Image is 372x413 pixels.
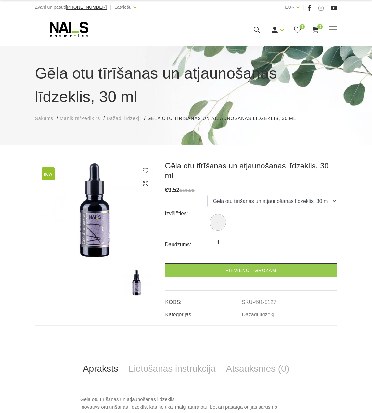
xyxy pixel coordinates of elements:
[78,358,123,380] a: Apraksts
[165,263,337,277] a: Pievienot grozam
[35,161,155,259] img: ...
[35,62,337,109] h1: Gēla otu tīrīšanas un atjaunošanas līdzeklis, 30 ml
[168,187,180,193] span: 9.52
[60,115,100,122] a: Manikīrs/Pedikīrs
[317,24,323,29] span: 0
[123,269,150,296] img: ...
[303,3,304,11] span: |
[107,115,141,122] a: Dažādi līdzekļi
[35,116,54,121] span: Sākums
[242,312,275,318] a: Dažādi līdzekļi
[180,187,195,193] s: €11.90
[123,358,221,380] a: Lietošanas instrukcija
[110,3,111,11] span: |
[165,239,208,250] div: Daudzums:
[66,5,107,10] a: [PHONE_NUMBER]
[293,26,301,34] a: 0
[165,208,208,219] div: Izvēlēties:
[60,116,100,121] span: Manikīrs/Pedikīrs
[35,115,54,122] a: Sākums
[42,167,55,180] span: new
[165,294,242,306] td: KODS:
[165,161,337,180] h3: Gēla otu tīrīšanas un atjaunošanas līdzeklis, 30 ml
[211,215,225,230] img: Gēla otu tīrīšanas un atjaunošanas līdzeklis, 30 ml
[285,3,295,11] a: EUR
[311,26,319,34] a: 0
[300,24,305,29] span: 0
[165,187,168,193] span: €
[242,300,276,305] a: SKU-491-5127
[107,116,141,121] span: Dažādi līdzekļi
[114,3,131,11] a: Latviešu
[165,306,242,319] td: Kategorijas:
[221,358,295,380] a: Atsauksmes (0)
[35,3,107,11] div: Zvani un pasūti
[147,115,302,122] li: Gēla otu tīrīšanas un atjaunošanas līdzeklis, 30 ml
